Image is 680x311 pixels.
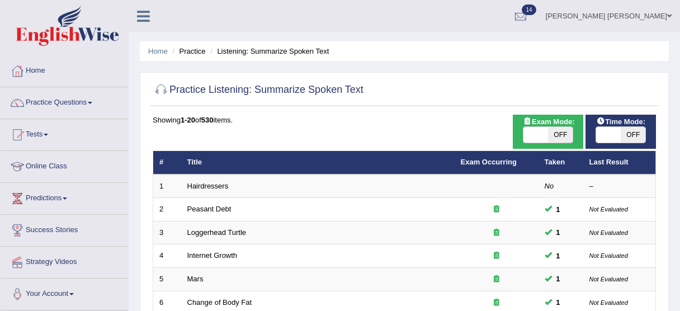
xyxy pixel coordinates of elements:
[187,228,247,237] a: Loggerhead Turtle
[153,244,181,268] td: 4
[589,229,628,236] small: Not Evaluated
[621,127,645,143] span: OFF
[552,296,565,308] span: You can still take this question
[552,227,565,238] span: You can still take this question
[187,182,229,190] a: Hairdressers
[1,215,128,243] a: Success Stories
[461,274,532,285] div: Exam occurring question
[552,204,565,215] span: You can still take this question
[207,46,329,56] li: Listening: Summarize Spoken Text
[187,205,232,213] a: Peasant Debt
[548,127,573,143] span: OFF
[589,276,628,282] small: Not Evaluated
[187,251,238,260] a: Internet Growth
[522,4,536,15] span: 14
[153,175,181,198] td: 1
[181,116,195,124] b: 1-20
[169,46,205,56] li: Practice
[589,206,628,213] small: Not Evaluated
[153,268,181,291] td: 5
[583,151,656,175] th: Last Result
[552,250,565,262] span: You can still take this question
[187,275,204,283] a: Mars
[1,151,128,179] a: Online Class
[552,273,565,285] span: You can still take this question
[1,119,128,147] a: Tests
[148,47,168,55] a: Home
[461,298,532,308] div: Exam occurring question
[201,116,214,124] b: 530
[539,151,583,175] th: Taken
[589,299,628,306] small: Not Evaluated
[513,115,583,149] div: Show exams occurring in exams
[461,251,532,261] div: Exam occurring question
[153,198,181,222] td: 2
[1,55,128,83] a: Home
[589,181,650,192] div: –
[181,151,455,175] th: Title
[461,204,532,215] div: Exam occurring question
[592,116,650,128] span: Time Mode:
[187,298,252,307] a: Change of Body Fat
[1,183,128,211] a: Predictions
[545,182,554,190] em: No
[153,115,656,125] div: Showing of items.
[461,158,517,166] a: Exam Occurring
[153,151,181,175] th: #
[1,87,128,115] a: Practice Questions
[461,228,532,238] div: Exam occurring question
[589,252,628,259] small: Not Evaluated
[153,221,181,244] td: 3
[153,82,363,98] h2: Practice Listening: Summarize Spoken Text
[1,247,128,275] a: Strategy Videos
[1,279,128,307] a: Your Account
[518,116,579,128] span: Exam Mode:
